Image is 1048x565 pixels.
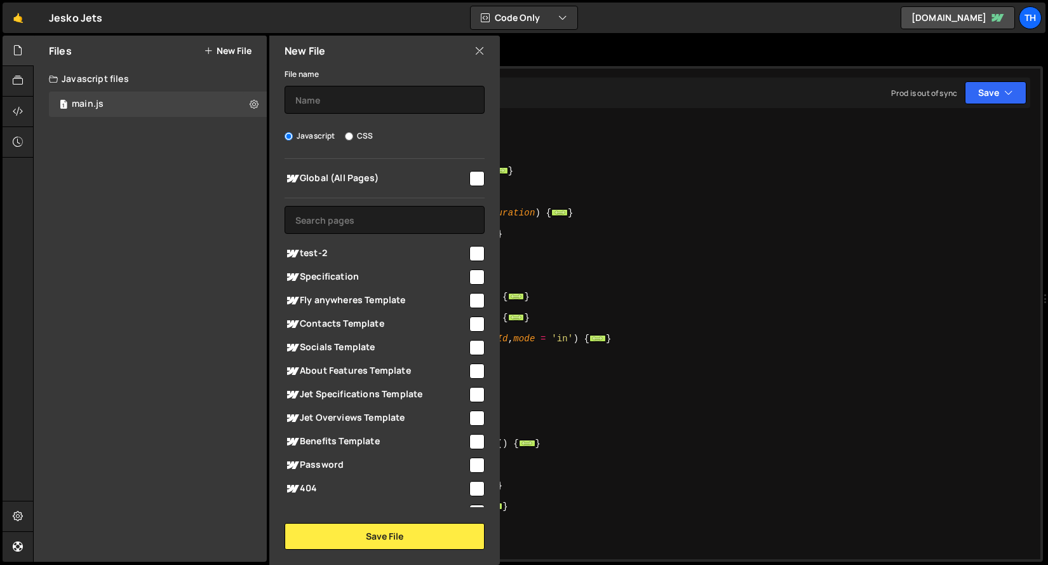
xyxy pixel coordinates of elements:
span: 1 [60,100,67,111]
button: Save File [285,523,485,550]
span: Specification [285,269,467,285]
span: ... [551,208,568,215]
span: ... [486,502,502,509]
span: ... [508,313,525,320]
button: Code Only [471,6,577,29]
input: Javascript [285,132,293,140]
input: CSS [345,132,353,140]
span: 404 [285,481,467,496]
span: ... [492,167,508,174]
input: Search pages [285,206,485,234]
label: Javascript [285,130,335,142]
span: Fly anywheres Template [285,293,467,308]
h2: New File [285,44,325,58]
div: main.js [72,99,104,110]
span: Global (All Pages) [285,171,467,186]
a: Th [1019,6,1042,29]
h2: Files [49,44,72,58]
span: test-2 [285,246,467,261]
span: Password [285,458,467,473]
button: Save [965,81,1026,104]
label: CSS [345,130,373,142]
a: 🤙 [3,3,34,33]
label: File name [285,68,319,81]
div: Jesko Jets [49,10,103,25]
span: ... [589,334,606,341]
span: Jet Specifications Template [285,387,467,402]
div: Javascript files [34,66,267,92]
span: Socials Template [285,340,467,355]
span: Jet Overviews Template [285,411,467,426]
button: New File [204,46,252,56]
span: Benefits Template [285,434,467,449]
span: About Features Template [285,364,467,379]
div: 16759/45776.js [49,92,267,117]
div: Prod is out of sync [891,88,957,99]
span: ... [519,439,535,446]
input: Name [285,86,485,114]
span: ... [508,292,525,299]
a: [DOMAIN_NAME] [901,6,1015,29]
span: Contacts Template [285,317,467,332]
span: UI-Kit [285,505,467,520]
